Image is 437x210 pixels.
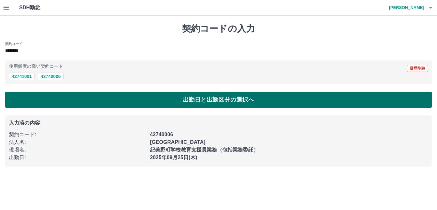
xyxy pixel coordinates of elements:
[150,147,258,152] b: 紀美野町学校教育支援員業務（包括業務委託）
[9,131,146,138] p: 契約コード :
[9,146,146,154] p: 現場名 :
[407,65,428,72] button: 履歴削除
[5,41,22,46] h2: 契約コード
[150,132,173,137] b: 42740006
[5,23,432,34] h1: 契約コードの入力
[150,139,206,145] b: [GEOGRAPHIC_DATA]
[9,64,63,69] p: 使用頻度の高い契約コード
[5,92,432,108] button: 出勤日と出勤区分の選択へ
[9,154,146,161] p: 出勤日 :
[9,73,35,80] button: 42741001
[150,155,197,160] b: 2025年09月25日(木)
[9,138,146,146] p: 法人名 :
[38,73,63,80] button: 42740006
[9,121,428,126] p: 入力済の内容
